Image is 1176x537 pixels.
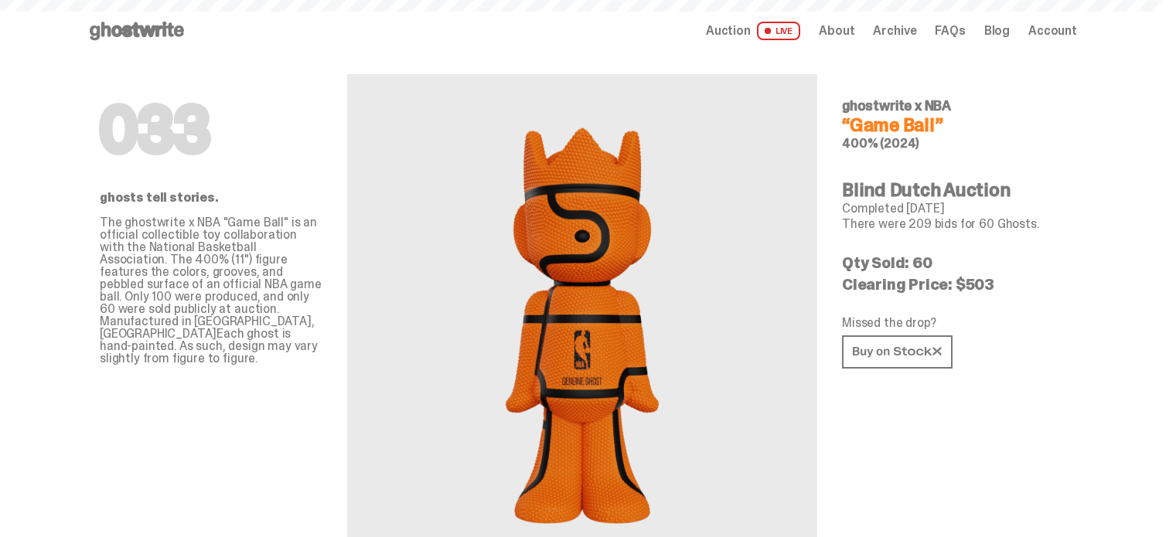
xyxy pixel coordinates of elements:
[1028,25,1077,37] a: Account
[873,25,916,37] a: Archive
[757,22,801,40] span: LIVE
[706,25,751,37] span: Auction
[100,99,322,161] h1: 033
[842,181,1065,199] h4: Blind Dutch Auction
[842,135,919,151] span: 400% (2024)
[842,277,1065,292] p: Clearing Price: $503
[819,25,854,37] a: About
[100,192,322,204] p: ghosts tell stories.
[842,116,1065,134] h4: “Game Ball”
[842,317,1065,329] p: Missed the drop?
[935,25,965,37] a: FAQs
[706,22,800,40] a: Auction LIVE
[100,216,322,365] p: The ghostwrite x NBA "Game Ball" is an official collectible toy collaboration with the National B...
[984,25,1010,37] a: Blog
[842,202,1065,215] p: Completed [DATE]
[490,111,674,536] img: NBA&ldquo;Game Ball&rdquo;
[842,218,1065,230] p: There were 209 bids for 60 Ghosts.
[842,97,951,115] span: ghostwrite x NBA
[842,255,1065,270] p: Qty Sold: 60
